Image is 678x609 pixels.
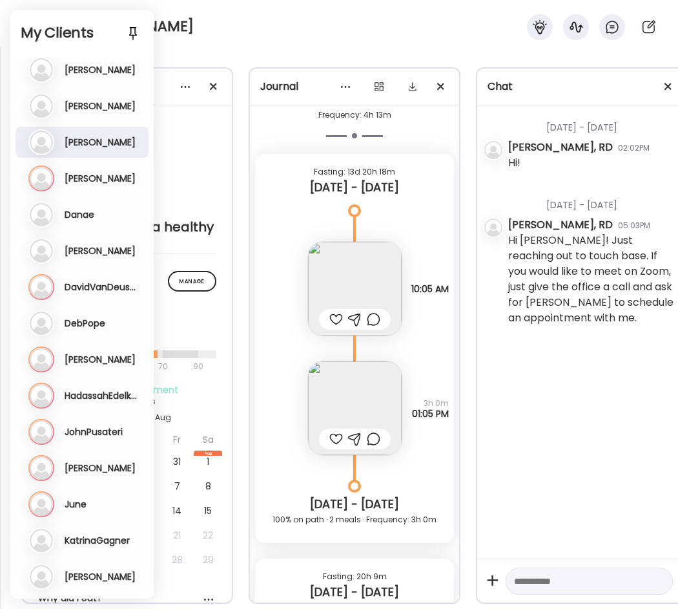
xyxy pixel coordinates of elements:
div: [DATE] - [DATE] [508,105,676,140]
h3: [PERSON_NAME] [65,462,136,474]
img: bg-avatar-default.svg [484,219,502,237]
div: Hi [PERSON_NAME]! Just reaching out to touch base. If you would like to meet on Zoom, just give t... [508,233,676,326]
h3: [PERSON_NAME] [65,571,136,582]
div: Aug [194,451,222,456]
div: 02:02PM [618,142,650,154]
h3: [PERSON_NAME] [65,100,136,112]
h3: DavidVanDeusen [65,281,137,293]
img: images%2F0iUUeVYkjdRV9zWtLwBGHNrIQtt2%2FmoHJIQ1yRVskxa32kXsr%2FQiGMwGULSHYECfTXqTcF_240 [308,361,402,455]
img: bg-avatar-default.svg [484,141,502,159]
div: [DATE] - [DATE] [508,183,676,217]
div: 8 [194,475,222,497]
h3: [PERSON_NAME] [65,136,136,148]
div: [DATE] - [DATE] [265,584,444,600]
div: 29 [194,549,222,571]
h3: [PERSON_NAME] [65,64,136,76]
div: 1 [194,451,222,473]
h3: JohnPusateri [65,426,123,438]
span: 01:05 PM [412,409,449,419]
h3: Danae [65,209,94,220]
img: images%2F0iUUeVYkjdRV9zWtLwBGHNrIQtt2%2F0NxKuLvqQaZo5I4y2mHd%2F1NpgroOn6F0LQlioRKZN_240 [308,242,402,336]
h3: DebPope [65,317,105,329]
h3: KatrinaGagner [65,535,130,546]
h2: My Clients [21,23,143,43]
h3: HadassahEdelkopf [65,390,137,401]
h3: [PERSON_NAME] [65,173,136,184]
div: Journal [260,79,449,94]
div: Hi! [508,155,520,171]
div: Manage [168,271,216,292]
div: 100% on path · 2 meals · Frequency: 3h 0m [265,512,444,528]
h3: June [65,498,87,510]
div: 15 [194,500,222,522]
h3: [PERSON_NAME] [65,354,136,365]
div: [PERSON_NAME], RD [508,140,613,155]
div: 100% on path · 2 meals Frequency: 4h 13m [260,92,449,123]
span: 10:05 AM [411,284,449,294]
div: 2 [225,451,253,473]
div: 30 [225,549,253,571]
div: 90 [192,359,205,374]
div: 22 [194,524,222,546]
div: 9 [225,475,253,497]
div: 05:03PM [618,220,650,231]
div: Fasting: 20h 9m [265,569,444,584]
div: [PERSON_NAME], RD [508,217,613,233]
div: 31 [163,451,191,473]
div: 16 [225,500,253,522]
div: [DATE] - [DATE] [265,497,444,512]
div: 21 [163,524,191,546]
div: Chat [488,79,676,94]
span: 3h 0m [412,398,449,409]
div: Su [225,429,253,451]
div: [DATE] - [DATE] [265,180,444,195]
div: 14 [163,500,191,522]
div: 23 [225,524,253,546]
h3: [PERSON_NAME] [65,245,136,257]
div: 7 [163,475,191,497]
div: Fasting: 13d 20h 18m [265,164,444,180]
div: Sa [194,429,222,451]
div: 28 [163,549,191,571]
div: Fr [163,429,191,451]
